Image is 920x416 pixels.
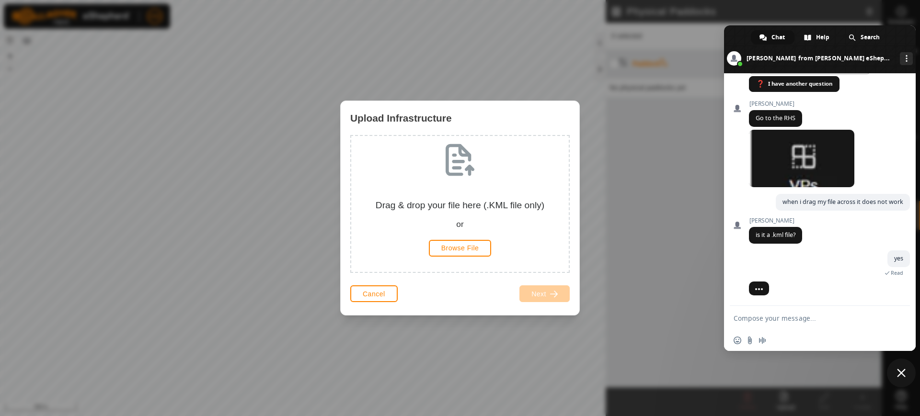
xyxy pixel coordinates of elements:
a: Close chat [887,359,916,387]
a: Search [840,30,889,45]
span: Browse File [441,244,479,252]
span: Upload Infrastructure [350,111,451,125]
span: Send a file [746,337,754,344]
span: Cancel [363,290,385,298]
span: yes [894,254,903,262]
textarea: Compose your message... [734,306,887,330]
span: Search [861,30,880,45]
span: Next [531,290,546,298]
button: Next [519,285,570,302]
span: Insert an emoji [734,337,741,344]
button: Browse File [429,240,492,257]
span: Help [816,30,829,45]
span: Chat [771,30,785,45]
span: [PERSON_NAME] [749,217,802,224]
a: Chat [751,30,794,45]
span: is it a .kml file? [756,231,795,239]
span: Audio message [759,337,766,344]
span: when i drag my file across it does not work [782,198,903,206]
a: Help [795,30,839,45]
button: Cancel [350,285,398,302]
span: Read [891,270,903,276]
div: or [359,218,561,231]
span: [PERSON_NAME] [749,101,802,107]
span: Go to the RHS [756,114,795,122]
div: Drag & drop your file here (.KML file only) [359,199,561,231]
